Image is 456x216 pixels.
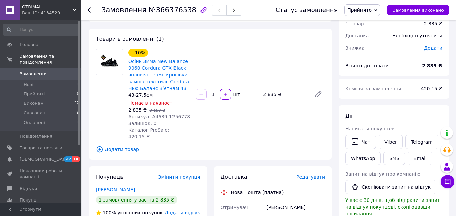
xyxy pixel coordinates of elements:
[96,146,325,153] span: Додати товар
[96,187,135,192] a: [PERSON_NAME]
[20,71,48,77] span: Замовлення
[128,114,190,119] span: Артикул: А4639-1256778
[24,82,33,88] span: Нові
[88,7,93,13] div: Повернутися назад
[77,91,79,97] span: 6
[276,7,338,13] div: Статус замовлення
[408,152,432,165] button: Email
[345,113,352,119] span: Дії
[221,174,247,180] span: Доставка
[20,168,62,180] span: Показники роботи компанії
[24,120,45,126] span: Оплачені
[20,133,52,140] span: Повідомлення
[422,63,442,68] b: 2 835 ₴
[77,82,79,88] span: 0
[20,197,38,203] span: Покупці
[20,145,62,151] span: Товари та послуги
[128,121,157,126] span: Залишок: 0
[158,174,200,180] span: Змінити покупця
[345,126,396,131] span: Написати покупцеві
[388,28,447,43] div: Необхідно уточнити
[393,8,444,13] span: Замовлення виконано
[229,189,286,196] div: Нова Пошта (платна)
[441,175,454,188] button: Чат з покупцем
[74,100,79,106] span: 22
[103,210,116,215] span: 100%
[128,100,174,106] span: Немає в наявності
[128,49,148,57] div: −10%
[128,59,189,91] a: Осінь Зима New Balance 9060 Cordura GTX Black чоловічі термо кросівки замша текстиль Cordura Нью ...
[24,110,47,116] span: Скасовані
[424,20,442,27] div: 2 835 ₴
[100,49,119,75] img: Осінь Зима New Balance 9060 Cordura GTX Black чоловічі термо кросівки замша текстиль Cordura Нью ...
[347,7,372,13] span: Прийнято
[345,45,365,51] span: Знижка
[96,209,163,216] div: успішних покупок
[345,152,381,165] a: WhatsApp
[265,201,326,213] div: [PERSON_NAME]
[20,53,81,65] span: Замовлення та повідомлення
[128,107,147,113] span: 2 835 ₴
[101,6,146,14] span: Замовлення
[77,120,79,126] span: 0
[405,135,438,149] a: Telegram
[149,108,165,113] span: 3 150 ₴
[77,110,79,116] span: 9
[20,42,38,48] span: Головна
[379,135,402,149] a: Viber
[96,174,124,180] span: Покупець
[221,205,248,210] span: Отримувач
[232,91,242,98] div: шт.
[296,174,325,180] span: Редагувати
[20,186,37,192] span: Відгуки
[424,45,442,51] span: Додати
[312,88,325,101] a: Редагувати
[20,156,70,162] span: [DEMOGRAPHIC_DATA]
[22,10,81,16] div: Ваш ID: 4134529
[128,92,190,98] div: 43-27,5см
[345,86,401,91] span: Комісія за замовлення
[345,33,369,38] span: Доставка
[24,100,45,106] span: Виконані
[72,156,80,162] span: 14
[22,4,73,10] span: OTRIMAI
[383,152,405,165] button: SMS
[421,86,442,91] span: 420.15 ₴
[387,5,449,15] button: Замовлення виконано
[345,21,364,26] span: 1 товар
[128,127,169,140] span: Каталог ProSale: 420.15 ₴
[345,180,436,194] button: Скопіювати запит на відгук
[96,196,177,204] div: 1 замовлення у вас на 2 835 ₴
[345,135,376,149] button: Чат
[345,63,389,68] span: Всього до сплати
[96,36,164,42] span: Товари в замовленні (1)
[165,210,200,215] span: Додати відгук
[24,91,45,97] span: Прийняті
[64,156,72,162] span: 27
[3,24,80,36] input: Пошук
[260,90,309,99] div: 2 835 ₴
[149,6,196,14] span: №366376538
[345,171,420,177] span: Запит на відгук про компанію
